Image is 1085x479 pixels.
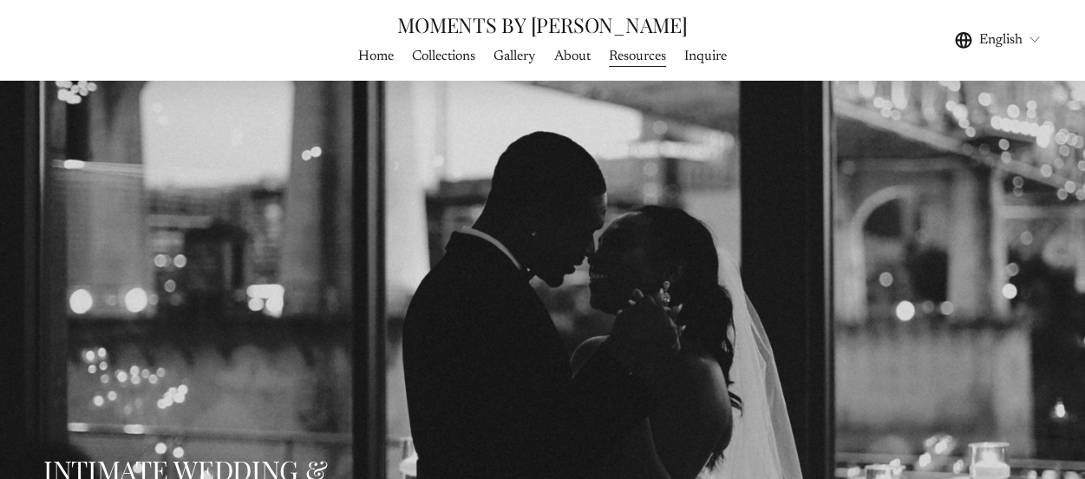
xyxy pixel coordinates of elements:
[609,45,666,69] a: Resources
[493,46,535,67] span: Gallery
[955,29,1042,52] div: language picker
[358,45,394,69] a: Home
[397,11,687,38] a: MOMENTS BY [PERSON_NAME]
[493,45,535,69] a: folder dropdown
[684,45,727,69] a: Inquire
[554,45,591,69] a: About
[412,45,475,69] a: Collections
[979,30,1023,50] span: English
